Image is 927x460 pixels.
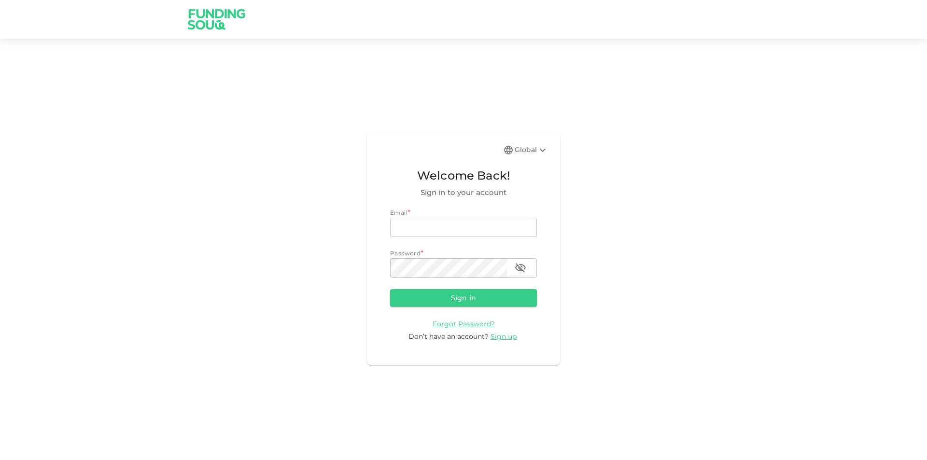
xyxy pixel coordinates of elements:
[433,319,495,328] a: Forgot Password?
[390,209,407,216] span: Email
[515,144,548,156] div: Global
[390,258,507,278] input: password
[390,187,537,198] span: Sign in to your account
[390,218,537,237] input: email
[390,167,537,185] span: Welcome Back!
[390,250,421,257] span: Password
[390,289,537,307] button: Sign in
[491,332,517,341] span: Sign up
[408,332,489,341] span: Don’t have an account?
[433,320,495,328] span: Forgot Password?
